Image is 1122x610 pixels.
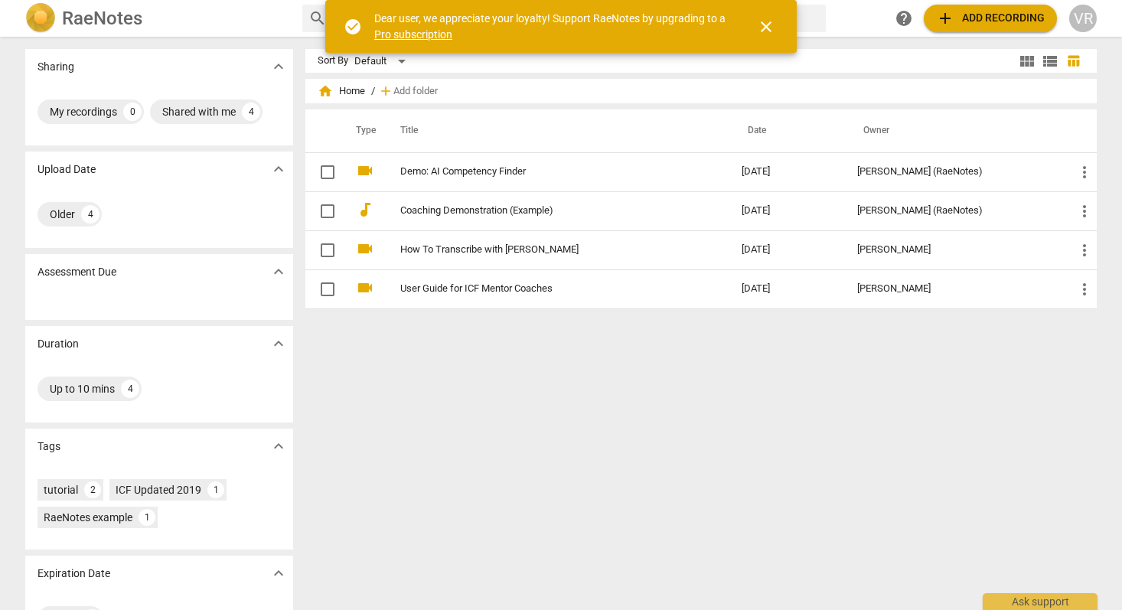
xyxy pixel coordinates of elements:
span: / [371,86,375,97]
th: Type [344,109,382,152]
button: Show more [267,435,290,458]
span: table_chart [1066,54,1081,68]
span: help [895,9,913,28]
span: expand_more [269,160,288,178]
div: Ask support [983,593,1098,610]
span: view_module [1018,52,1036,70]
td: [DATE] [729,191,845,230]
button: Show more [267,260,290,283]
div: [PERSON_NAME] [857,244,1051,256]
button: Close [748,8,784,45]
button: VR [1069,5,1097,32]
div: 2 [84,481,101,498]
span: expand_more [269,57,288,76]
span: close [757,18,775,36]
td: [DATE] [729,230,845,269]
span: videocam [356,161,374,180]
div: Default [354,49,411,73]
span: more_vert [1075,241,1094,259]
button: Show more [267,55,290,78]
a: LogoRaeNotes [25,3,290,34]
span: check_circle [344,18,362,36]
div: 4 [81,205,99,223]
div: tutorial [44,482,78,497]
span: videocam [356,240,374,258]
p: Expiration Date [38,566,110,582]
a: Coaching Demonstration (Example) [400,205,687,217]
img: Logo [25,3,56,34]
div: Shared with me [162,104,236,119]
span: expand_more [269,334,288,353]
span: expand_more [269,564,288,582]
div: ICF Updated 2019 [116,482,201,497]
th: Date [729,109,845,152]
button: List view [1039,50,1062,73]
div: [PERSON_NAME] (RaeNotes) [857,166,1051,178]
span: Home [318,83,365,99]
button: Table view [1062,50,1084,73]
button: Upload [924,5,1057,32]
button: Show more [267,562,290,585]
span: expand_more [269,263,288,281]
div: 4 [242,103,260,121]
button: Show more [267,332,290,355]
div: 4 [121,380,139,398]
span: more_vert [1075,280,1094,298]
p: Upload Date [38,161,96,178]
p: Duration [38,336,79,352]
p: Tags [38,439,60,455]
h2: RaeNotes [62,8,142,29]
span: home [318,83,333,99]
div: My recordings [50,104,117,119]
div: [PERSON_NAME] [857,283,1051,295]
span: Add recording [936,9,1045,28]
div: Sort By [318,55,348,67]
div: [PERSON_NAME] (RaeNotes) [857,205,1051,217]
span: more_vert [1075,163,1094,181]
a: Pro subscription [374,28,452,41]
td: [DATE] [729,152,845,191]
span: view_list [1041,52,1059,70]
div: Older [50,207,75,222]
a: How To Transcribe with [PERSON_NAME] [400,244,687,256]
button: Tile view [1016,50,1039,73]
span: Add folder [393,86,438,97]
div: 1 [207,481,224,498]
span: search [308,9,327,28]
td: [DATE] [729,269,845,308]
div: RaeNotes example [44,510,132,525]
p: Assessment Due [38,264,116,280]
span: add [378,83,393,99]
span: more_vert [1075,202,1094,220]
div: 1 [139,509,155,526]
a: Help [890,5,918,32]
th: Owner [845,109,1063,152]
span: expand_more [269,437,288,455]
a: Demo: AI Competency Finder [400,166,687,178]
div: 0 [123,103,142,121]
a: User Guide for ICF Mentor Coaches [400,283,687,295]
span: audiotrack [356,201,374,219]
p: Sharing [38,59,74,75]
div: Up to 10 mins [50,381,115,396]
span: videocam [356,279,374,297]
span: add [936,9,954,28]
button: Show more [267,158,290,181]
th: Title [382,109,729,152]
div: Dear user, we appreciate your loyalty! Support RaeNotes by upgrading to a [374,11,729,42]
